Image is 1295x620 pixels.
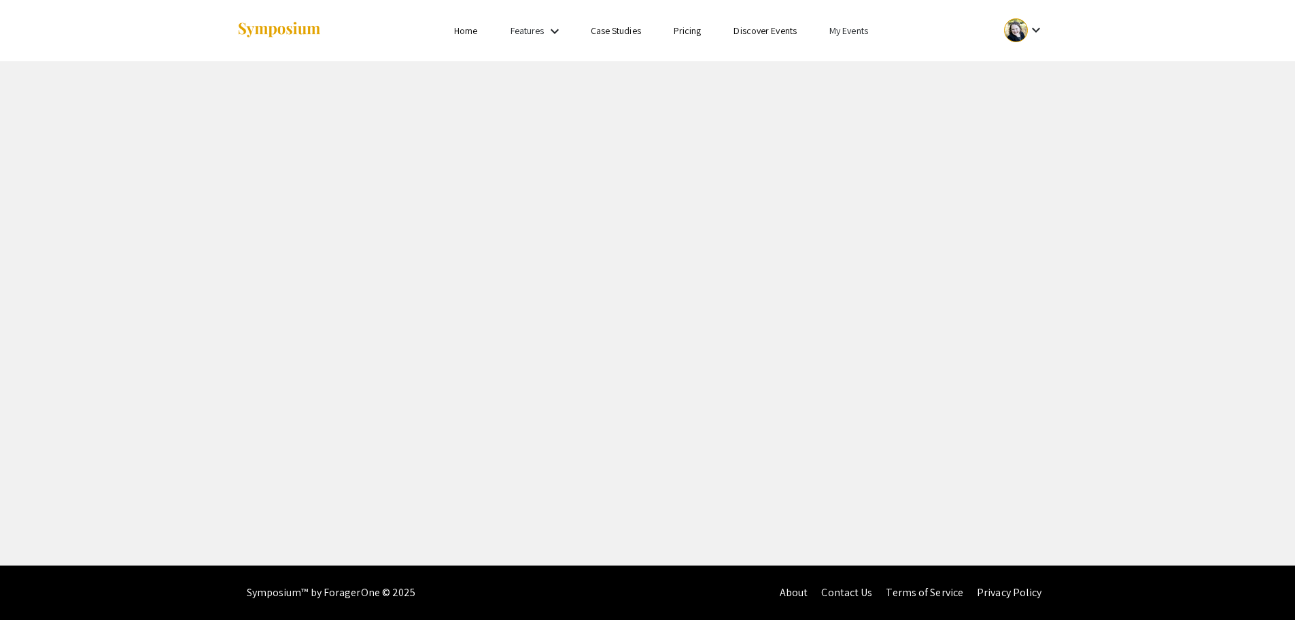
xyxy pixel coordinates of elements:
a: Contact Us [821,585,872,600]
mat-icon: Expand Features list [547,23,563,39]
a: Home [454,25,477,37]
button: Expand account dropdown [990,15,1058,46]
iframe: Chat [1237,559,1285,610]
div: Symposium™ by ForagerOne © 2025 [247,566,416,620]
mat-icon: Expand account dropdown [1028,22,1044,38]
a: My Events [829,25,868,37]
a: About [780,585,808,600]
a: Terms of Service [886,585,963,600]
a: Privacy Policy [977,585,1041,600]
img: Symposium by ForagerOne [237,21,322,39]
a: Pricing [674,25,702,37]
a: Case Studies [591,25,641,37]
a: Discover Events [733,25,797,37]
a: Features [511,25,545,37]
